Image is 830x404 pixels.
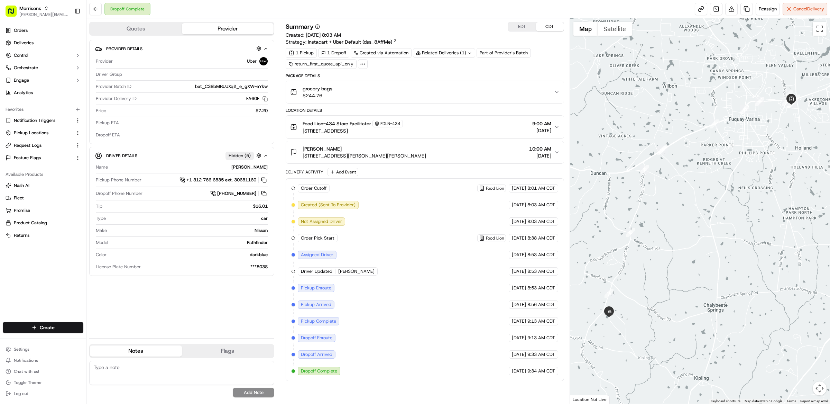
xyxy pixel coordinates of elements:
[527,268,555,275] span: 8:53 AM CDT
[96,164,108,170] span: Name
[3,3,72,19] button: Morrisons[PERSON_NAME][EMAIL_ADDRESS][DOMAIN_NAME]
[14,155,53,162] span: Knowledge Base
[96,71,122,78] span: Driver Group
[6,130,72,136] a: Pickup Locations
[57,126,60,132] span: •
[512,302,526,308] span: [DATE]
[14,358,38,363] span: Notifications
[486,235,504,241] span: Food Lion
[96,58,113,64] span: Provider
[755,97,764,106] div: 9
[286,108,564,113] div: Location Details
[532,120,551,127] span: 9:00 AM
[711,399,740,404] button: Keyboard shortcuts
[301,185,326,191] span: Order Cutoff
[14,380,41,385] span: Toggle Theme
[512,218,526,225] span: [DATE]
[6,155,72,161] a: Feature Flags
[527,185,555,191] span: 8:01 AM CDT
[182,345,274,357] button: Flags
[96,227,107,234] span: Make
[247,58,257,64] span: Uber
[7,90,46,96] div: Past conversations
[301,351,332,358] span: Dropoff Arrived
[7,119,18,131] img: Ami Wang
[3,205,83,216] button: Promise
[3,378,83,387] button: Toggle Theme
[182,23,274,34] button: Provider
[14,40,34,46] span: Deliveries
[527,218,555,225] span: 8:03 AM CDT
[512,202,526,208] span: [DATE]
[303,152,426,159] span: [STREET_ADDRESS][PERSON_NAME][PERSON_NAME]
[18,45,124,52] input: Got a question? Start typing here...
[225,151,263,160] button: Hidden (5)
[508,22,536,31] button: EDT
[3,140,83,151] button: Request Logs
[96,177,141,183] span: Pickup Phone Number
[3,127,83,138] button: Pickup Locations
[529,145,551,152] span: 10:00 AM
[286,59,357,69] div: return_first_quote_api_only
[301,285,331,291] span: Pickup Enroute
[14,207,30,214] span: Promise
[106,46,142,52] span: Provider Details
[118,68,126,77] button: Start new chat
[303,120,371,127] span: Food Lion-434 Store Facilitator
[7,7,21,21] img: Nash
[286,169,323,175] div: Delivery Activity
[3,25,83,36] a: Orders
[303,92,332,99] span: $244.76
[286,141,564,163] button: [PERSON_NAME][STREET_ADDRESS][PERSON_NAME][PERSON_NAME]10:00 AM[DATE]
[6,195,81,201] a: Fleet
[328,168,358,176] button: Add Event
[259,57,268,65] img: profile_uber_ahold_partner.png
[14,52,28,59] span: Control
[90,23,182,34] button: Quotes
[6,207,81,214] a: Promise
[626,228,635,237] div: 15
[784,90,793,99] div: 1
[740,105,749,114] div: 10
[301,252,333,258] span: Assigned Driver
[49,171,84,177] a: Powered byPylon
[301,218,342,225] span: Not Assigned Driver
[657,146,666,155] div: 13
[512,268,526,275] span: [DATE]
[301,268,332,275] span: Driver Updated
[710,119,719,128] div: 11
[65,155,111,162] span: API Documentation
[4,152,56,164] a: 📗Knowledge Base
[286,116,564,138] button: Food Lion-434 Store FacilitatorFDLN-434[STREET_ADDRESS]9:00 AM[DATE]
[787,99,796,108] div: 7
[3,217,83,228] button: Product Catalog
[96,215,106,222] span: Type
[3,322,83,333] button: Create
[210,190,268,197] a: [PHONE_NUMBER]
[286,73,564,79] div: Package Details
[598,22,632,36] button: Show satellite imagery
[527,351,555,358] span: 9:33 AM CDT
[40,324,55,331] span: Create
[96,120,119,126] span: Pickup ETA
[111,164,268,170] div: [PERSON_NAME]
[813,22,827,36] button: Toggle fullscreen view
[14,65,38,71] span: Orchestrate
[3,37,83,48] a: Deliveries
[19,12,69,17] button: [PERSON_NAME][EMAIL_ADDRESS][DOMAIN_NAME]
[800,399,828,403] a: Report a map error
[318,48,349,58] div: 1 Dropoff
[14,391,28,396] span: Log out
[7,101,18,112] img: Tiffany Volk
[486,186,504,191] span: Food Lion
[110,227,268,234] div: Nissan
[6,142,72,149] a: Request Logs
[105,203,268,209] div: $16.01
[14,195,24,201] span: Fleet
[286,81,564,103] button: grocery bags$244.76
[351,48,412,58] a: Created via Automation
[3,87,83,98] a: Analytics
[512,351,526,358] span: [DATE]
